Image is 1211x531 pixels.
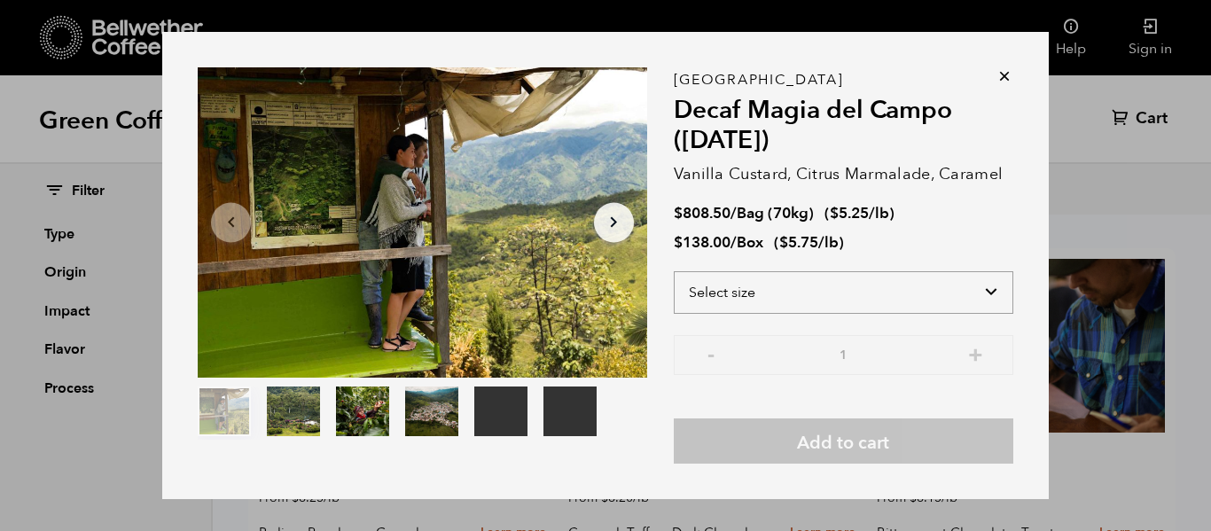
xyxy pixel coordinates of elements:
[543,387,597,436] video: Your browser does not support the video tag.
[674,418,1013,464] button: Add to cart
[830,203,839,223] span: $
[674,203,683,223] span: $
[965,344,987,362] button: +
[731,232,737,253] span: /
[737,203,814,223] span: Bag (70kg)
[737,232,763,253] span: Box
[674,203,731,223] bdi: 808.50
[674,96,1013,155] h2: Decaf Magia del Campo ([DATE])
[830,203,869,223] bdi: 5.25
[674,232,683,253] span: $
[731,203,737,223] span: /
[779,232,818,253] bdi: 5.75
[700,344,723,362] button: -
[779,232,788,253] span: $
[474,387,527,436] video: Your browser does not support the video tag.
[818,232,839,253] span: /lb
[774,232,844,253] span: ( )
[869,203,889,223] span: /lb
[674,162,1013,186] p: Vanilla Custard, Citrus Marmalade, Caramel
[824,203,895,223] span: ( )
[674,232,731,253] bdi: 138.00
